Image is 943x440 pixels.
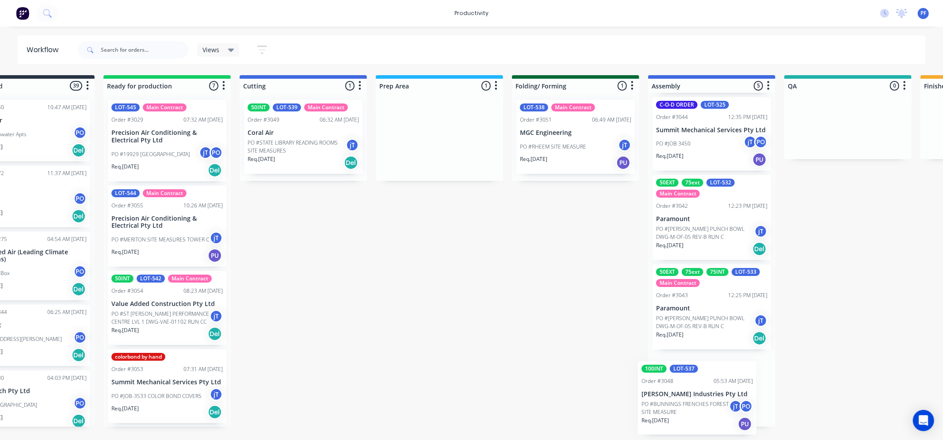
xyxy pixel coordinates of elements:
div: Open Intercom Messenger [913,410,934,431]
div: productivity [450,7,493,20]
div: Workflow [27,45,63,55]
input: Search for orders... [101,41,188,59]
img: Factory [16,7,29,20]
span: Views [202,45,219,54]
span: PF [920,9,926,17]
